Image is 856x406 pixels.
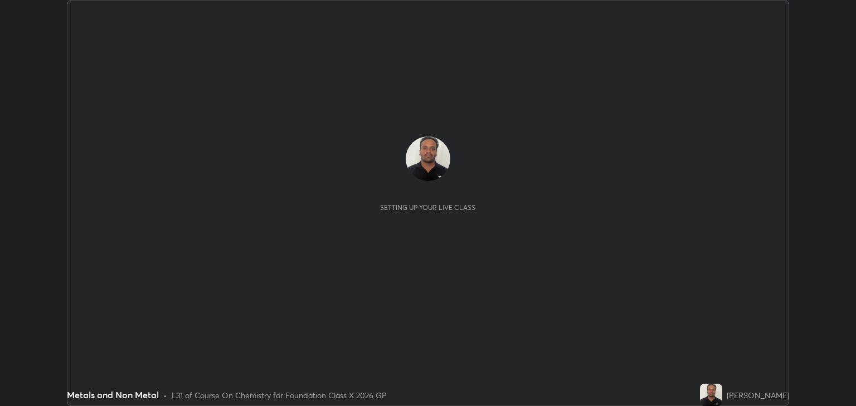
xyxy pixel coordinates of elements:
[172,389,387,401] div: L31 of Course On Chemistry for Foundation Class X 2026 GP
[163,389,167,401] div: •
[727,389,789,401] div: [PERSON_NAME]
[700,384,722,406] img: c449bc7577714875aafd9c306618b106.jpg
[380,203,475,212] div: Setting up your live class
[406,136,450,181] img: c449bc7577714875aafd9c306618b106.jpg
[67,388,159,402] div: Metals and Non Metal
